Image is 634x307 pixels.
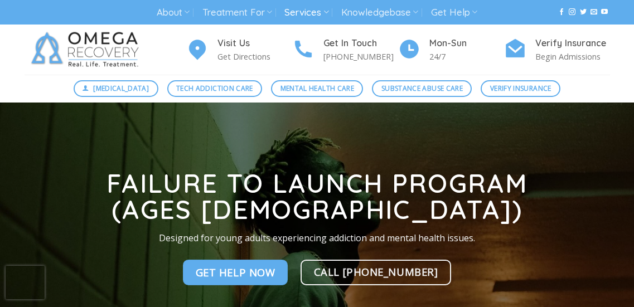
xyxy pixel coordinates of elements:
[601,8,608,16] a: Follow on YouTube
[93,83,149,94] span: [MEDICAL_DATA]
[535,50,610,63] p: Begin Admissions
[292,36,398,64] a: Get In Touch [PHONE_NUMBER]
[372,80,472,97] a: Substance Abuse Care
[429,36,504,51] h4: Mon-Sun
[280,83,354,94] span: Mental Health Care
[107,167,527,225] strong: Failure to Launch Program (Ages [DEMOGRAPHIC_DATA])
[74,80,158,97] a: [MEDICAL_DATA]
[6,266,45,299] iframe: reCAPTCHA
[167,80,263,97] a: Tech Addiction Care
[558,8,565,16] a: Follow on Facebook
[381,83,463,94] span: Substance Abuse Care
[183,260,288,285] a: Get Help NOw
[271,80,363,97] a: Mental Health Care
[217,50,292,63] p: Get Directions
[202,2,272,23] a: Treatment For
[284,2,328,23] a: Services
[176,83,253,94] span: Tech Addiction Care
[323,50,398,63] p: [PHONE_NUMBER]
[504,36,610,64] a: Verify Insurance Begin Admissions
[535,36,610,51] h4: Verify Insurance
[341,2,418,23] a: Knowledgebase
[76,231,558,246] p: Designed for young adults experiencing addiction and mental health issues.
[431,2,477,23] a: Get Help
[591,8,597,16] a: Send us an email
[186,36,292,64] a: Visit Us Get Directions
[25,25,150,75] img: Omega Recovery
[196,264,275,280] span: Get Help NOw
[580,8,587,16] a: Follow on Twitter
[569,8,575,16] a: Follow on Instagram
[314,264,438,280] span: Call [PHONE_NUMBER]
[323,36,398,51] h4: Get In Touch
[217,36,292,51] h4: Visit Us
[157,2,190,23] a: About
[490,83,551,94] span: Verify Insurance
[301,260,452,285] a: Call [PHONE_NUMBER]
[429,50,504,63] p: 24/7
[481,80,560,97] a: Verify Insurance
